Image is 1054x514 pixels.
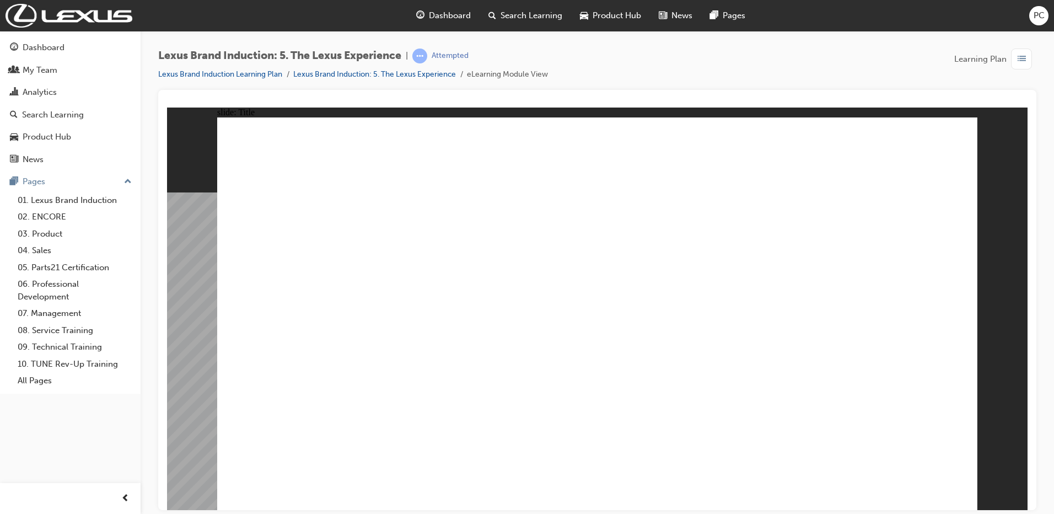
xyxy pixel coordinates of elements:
a: 04. Sales [13,242,136,259]
span: guage-icon [416,9,424,23]
button: Pages [4,172,136,192]
span: Pages [723,9,745,22]
a: guage-iconDashboard [407,4,480,27]
span: news-icon [10,155,18,165]
span: car-icon [580,9,588,23]
span: PC [1034,9,1045,22]
a: Search Learning [4,105,136,125]
a: 05. Parts21 Certification [13,259,136,276]
a: Dashboard [4,38,136,58]
a: 08. Service Training [13,322,136,339]
a: 10. TUNE Rev-Up Training [13,356,136,373]
span: pages-icon [10,177,18,187]
a: Lexus Brand Induction: 5. The Lexus Experience [293,69,456,79]
span: chart-icon [10,88,18,98]
span: Learning Plan [954,53,1007,66]
span: list-icon [1018,52,1026,66]
span: Product Hub [593,9,641,22]
a: 06. Professional Development [13,276,136,305]
a: Analytics [4,82,136,103]
span: | [406,50,408,62]
span: search-icon [10,110,18,120]
div: Search Learning [22,109,84,121]
span: guage-icon [10,43,18,53]
span: Lexus Brand Induction: 5. The Lexus Experience [158,50,401,62]
a: News [4,149,136,170]
span: up-icon [124,175,132,189]
a: car-iconProduct Hub [571,4,650,27]
a: 02. ENCORE [13,208,136,226]
a: 01. Lexus Brand Induction [13,192,136,209]
div: News [23,153,44,166]
span: News [671,9,692,22]
a: 03. Product [13,226,136,243]
span: people-icon [10,66,18,76]
a: pages-iconPages [701,4,754,27]
div: Attempted [432,51,469,61]
a: Lexus Brand Induction Learning Plan [158,69,282,79]
button: Learning Plan [954,49,1036,69]
div: Analytics [23,86,57,99]
span: car-icon [10,132,18,142]
a: 09. Technical Training [13,339,136,356]
img: Trak [6,4,132,28]
a: search-iconSearch Learning [480,4,571,27]
span: prev-icon [121,492,130,506]
span: Dashboard [429,9,471,22]
a: news-iconNews [650,4,701,27]
span: news-icon [659,9,667,23]
div: Pages [23,175,45,188]
div: My Team [23,64,57,77]
span: learningRecordVerb_ATTEMPT-icon [412,49,427,63]
a: All Pages [13,372,136,389]
a: Product Hub [4,127,136,147]
div: Product Hub [23,131,71,143]
span: Search Learning [501,9,562,22]
li: eLearning Module View [467,68,548,81]
button: DashboardMy TeamAnalyticsSearch LearningProduct HubNews [4,35,136,172]
button: PC [1029,6,1048,25]
a: My Team [4,60,136,81]
div: Dashboard [23,41,64,54]
span: pages-icon [710,9,718,23]
a: 07. Management [13,305,136,322]
span: search-icon [488,9,496,23]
